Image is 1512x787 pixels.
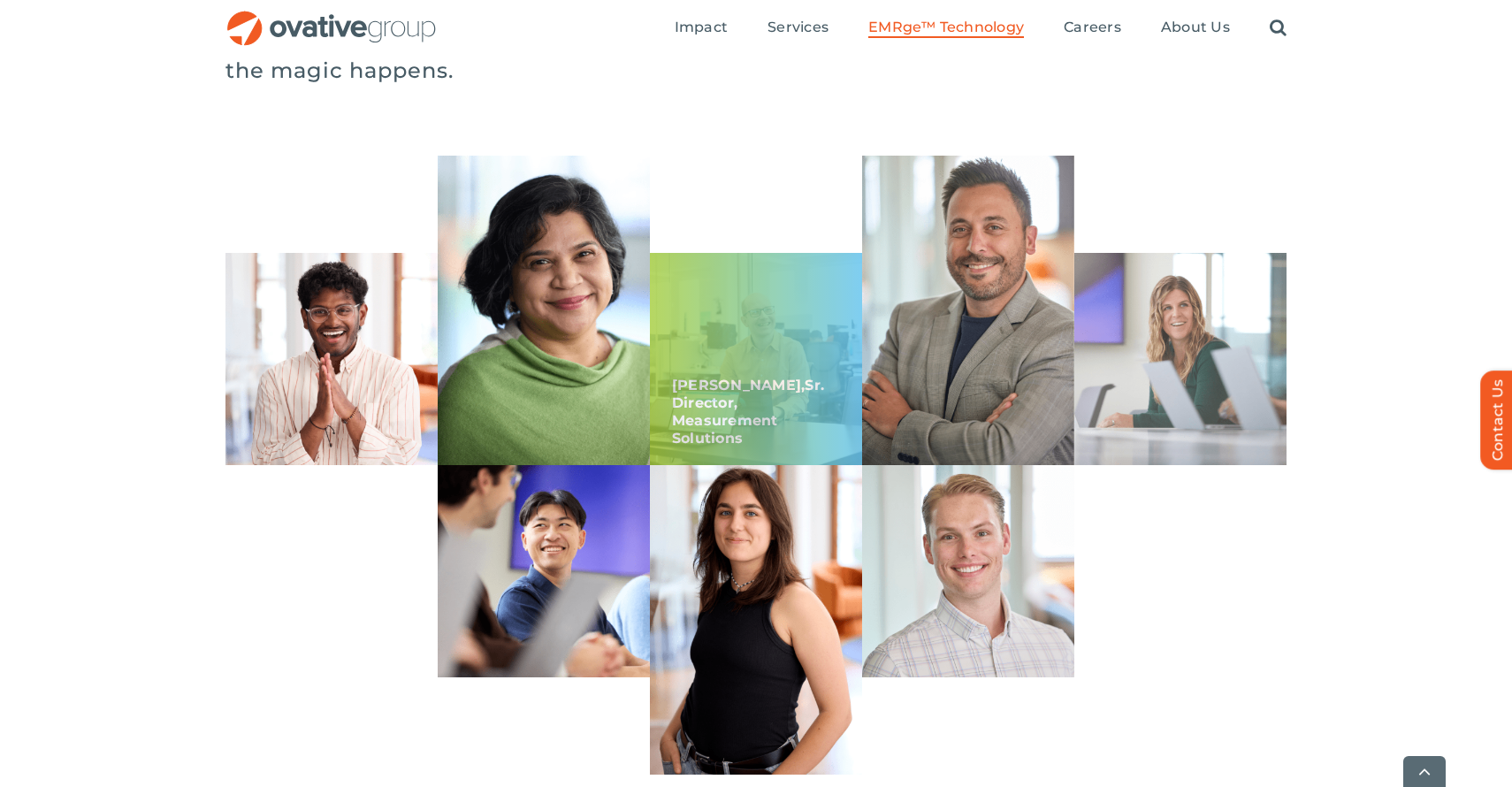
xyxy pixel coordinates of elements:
[672,377,824,447] b: Sr. Director, Measurement Solutions
[650,465,862,775] img: Tori Surma
[225,253,438,465] img: Sid Paari
[1161,19,1230,36] span: About Us
[1064,19,1121,38] a: Careers
[1064,19,1121,36] span: Careers
[868,19,1024,36] span: EMRge™ Technology
[675,19,728,38] a: Impact
[675,19,728,36] span: Impact
[1270,19,1287,38] a: Search
[868,19,1024,38] a: EMRge™ Technology
[1161,19,1230,38] a: About Us
[438,465,650,677] img: Bryce Fongvongsa
[1074,253,1287,465] img: Beth McKigney
[862,156,1074,465] img: Frankie Quatraro
[672,377,824,447] strong: [PERSON_NAME],
[767,19,829,38] a: Services
[438,156,650,465] img: Koel Ghosh
[767,19,829,36] span: Services
[862,465,1074,677] img: John Mikkelson
[225,9,438,26] a: OG_Full_horizontal_RGB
